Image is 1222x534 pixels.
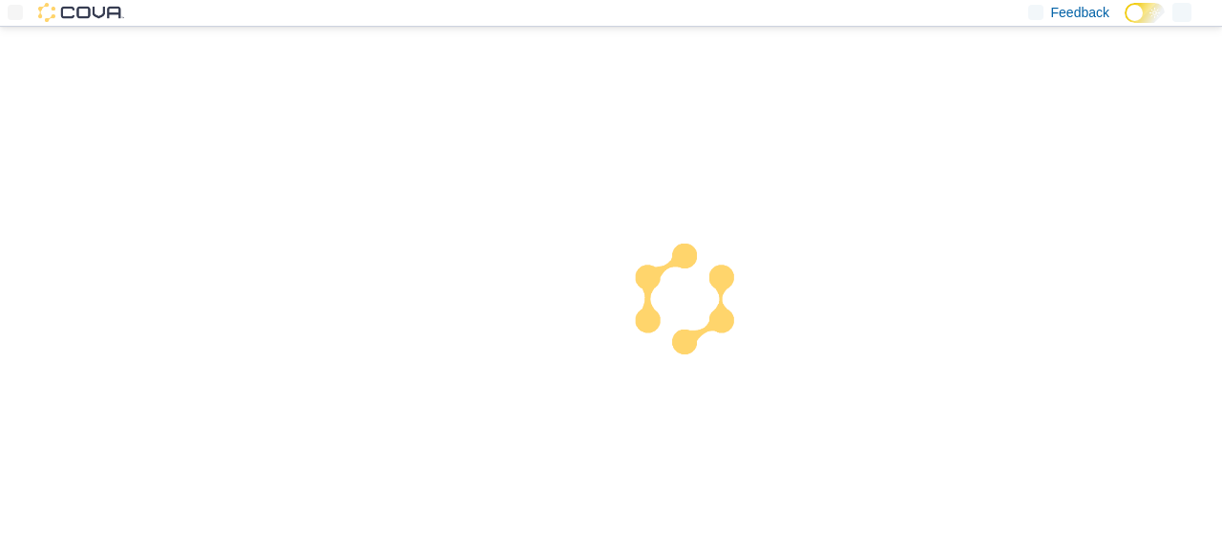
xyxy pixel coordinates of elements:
[1125,23,1126,24] span: Dark Mode
[611,229,754,373] img: cova-loader
[38,3,124,22] img: Cova
[1051,3,1109,22] span: Feedback
[1125,3,1165,23] input: Dark Mode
